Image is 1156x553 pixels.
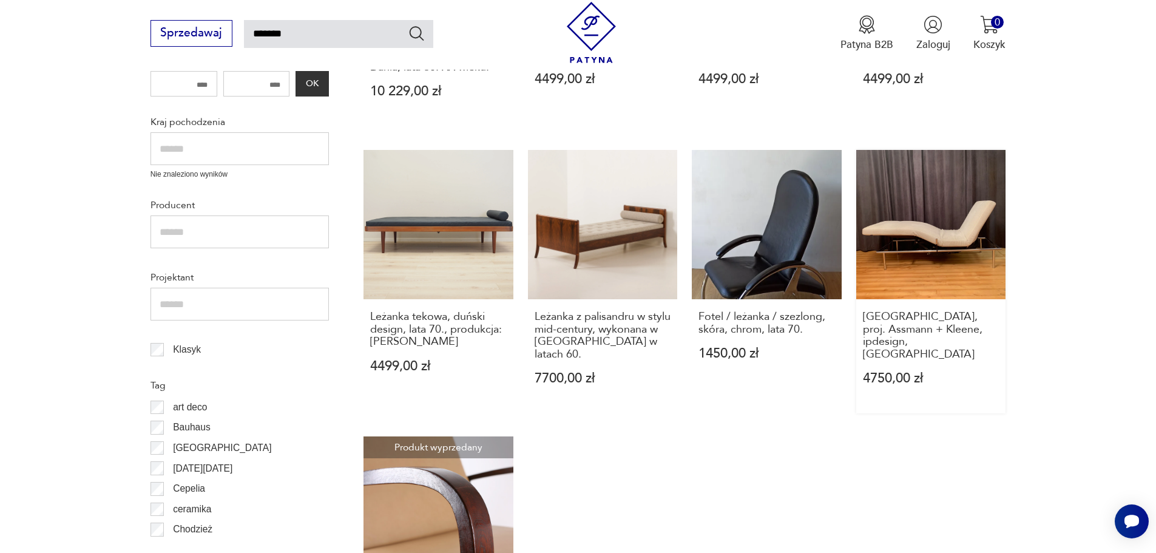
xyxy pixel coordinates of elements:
img: Patyna - sklep z meblami i dekoracjami vintage [561,2,622,63]
p: 1450,00 zł [698,347,835,360]
p: art deco [173,399,207,415]
button: OK [296,71,328,97]
p: Koszyk [973,38,1006,52]
button: Patyna B2B [840,15,893,52]
a: Leżanka z palisandru w stylu mid-century, wykonana w Danii w latach 60.Leżanka z palisandru w sty... [528,150,678,413]
p: [DATE][DATE] [173,461,232,477]
p: ceramika [173,501,211,517]
h3: Leżanka z palisandru w stylu mid-century, wykonana w [GEOGRAPHIC_DATA] w latach 60. [535,311,671,361]
p: Zaloguj [916,38,950,52]
a: Sprzedawaj [150,29,232,39]
h3: Fotel / leżanka / szezlong, skóra, chrom, lata 70. [698,311,835,336]
p: 4499,00 zł [698,73,835,86]
h3: Elegancka duńska, palisandrowa leżanka vintage w stylu mid-century, Dania, lata 60. XX wieku. [370,24,507,74]
a: Ikona medaluPatyna B2B [840,15,893,52]
p: 4499,00 zł [370,360,507,373]
p: 4499,00 zł [863,73,999,86]
div: 0 [991,16,1004,29]
p: Projektant [150,270,329,285]
button: Szukaj [408,24,425,42]
p: Chodzież [173,521,212,537]
p: Cepelia [173,481,205,497]
p: Tag [150,378,329,393]
p: [GEOGRAPHIC_DATA] [173,440,271,456]
p: Kraj pochodzenia [150,114,329,130]
h3: [GEOGRAPHIC_DATA], proj. Assmann + Kleene, ipdesign, [GEOGRAPHIC_DATA] [863,311,999,361]
p: 10 229,00 zł [370,85,507,98]
p: 4750,00 zł [863,372,999,385]
img: Ikona medalu [857,15,876,34]
button: Zaloguj [916,15,950,52]
p: Patyna B2B [840,38,893,52]
p: Klasyk [173,342,201,358]
p: 7700,00 zł [535,372,671,385]
h3: Leżanka tekowa, duński design, lata 70., produkcja: [PERSON_NAME] [370,311,507,348]
button: Sprzedawaj [150,20,232,47]
a: Fotel / leżanka / szezlong, skóra, chrom, lata 70.Fotel / leżanka / szezlong, skóra, chrom, lata ... [692,150,842,413]
p: Nie znaleziono wyników [150,169,329,180]
button: 0Koszyk [973,15,1006,52]
p: 4499,00 zł [535,73,671,86]
iframe: Smartsupp widget button [1115,504,1149,538]
img: Ikonka użytkownika [924,15,942,34]
img: Ikona koszyka [980,15,999,34]
a: Leżanka Campus, proj. Assmann + Kleene, ipdesign, Niemcy[GEOGRAPHIC_DATA], proj. Assmann + Kleene... [856,150,1006,413]
p: Bauhaus [173,419,211,435]
a: Leżanka tekowa, duński design, lata 70., produkcja: DaniaLeżanka tekowa, duński design, lata 70.,... [363,150,513,413]
p: Producent [150,197,329,213]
